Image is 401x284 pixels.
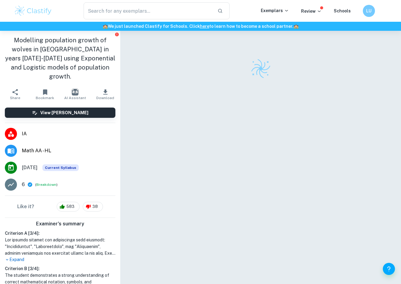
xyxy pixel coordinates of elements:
div: 583 [57,202,80,211]
span: [DATE] [22,164,38,171]
span: ( ) [35,182,58,188]
h6: We just launched Clastify for Schools. Click to learn how to become a school partner. [1,23,400,30]
a: here [200,24,209,29]
span: 🏫 [293,24,299,29]
a: Schools [334,8,351,13]
input: Search for any exemplars... [84,2,213,19]
button: Help and Feedback [383,263,395,275]
button: LU [363,5,375,17]
span: AI Assistant [64,96,86,100]
p: 6 [22,181,25,188]
h1: Modelling population growth of wolves in [GEOGRAPHIC_DATA] in years [DATE]-[DATE] using Exponenti... [5,36,115,81]
span: Share [10,96,20,100]
button: AI Assistant [60,86,90,103]
span: Current Syllabus [42,164,79,171]
span: Math AA - HL [22,147,115,154]
h6: Criterion B [ 3 / 4 ]: [5,265,115,272]
span: Bookmark [36,96,54,100]
span: IA [22,130,115,137]
span: 583 [63,204,78,210]
h1: Lor ipsumdo sitamet con adipiscinge sedd eiusmodt: "Incididuntut", "Laboreetdolo", mag "Aliquaeni... [5,237,115,257]
span: Download [96,96,114,100]
div: 38 [83,202,103,211]
p: Expand [5,257,115,263]
p: Review [301,8,322,15]
img: Clastify logo [14,5,52,17]
button: Report issue [114,32,119,37]
img: Clastify logo [250,58,271,79]
p: Exemplars [261,7,289,14]
span: 🏫 [103,24,108,29]
div: This exemplar is based on the current syllabus. Feel free to refer to it for inspiration/ideas wh... [42,164,79,171]
button: View [PERSON_NAME] [5,108,115,118]
span: 38 [89,204,101,210]
h6: Examiner's summary [2,220,118,228]
img: AI Assistant [72,89,78,95]
h6: View [PERSON_NAME] [40,109,88,116]
h6: LU [366,8,373,14]
button: Bookmark [30,86,60,103]
button: Download [90,86,120,103]
h6: Like it? [17,203,34,210]
button: Breakdown [36,182,56,187]
h6: Criterion A [ 3 / 4 ]: [5,230,115,237]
